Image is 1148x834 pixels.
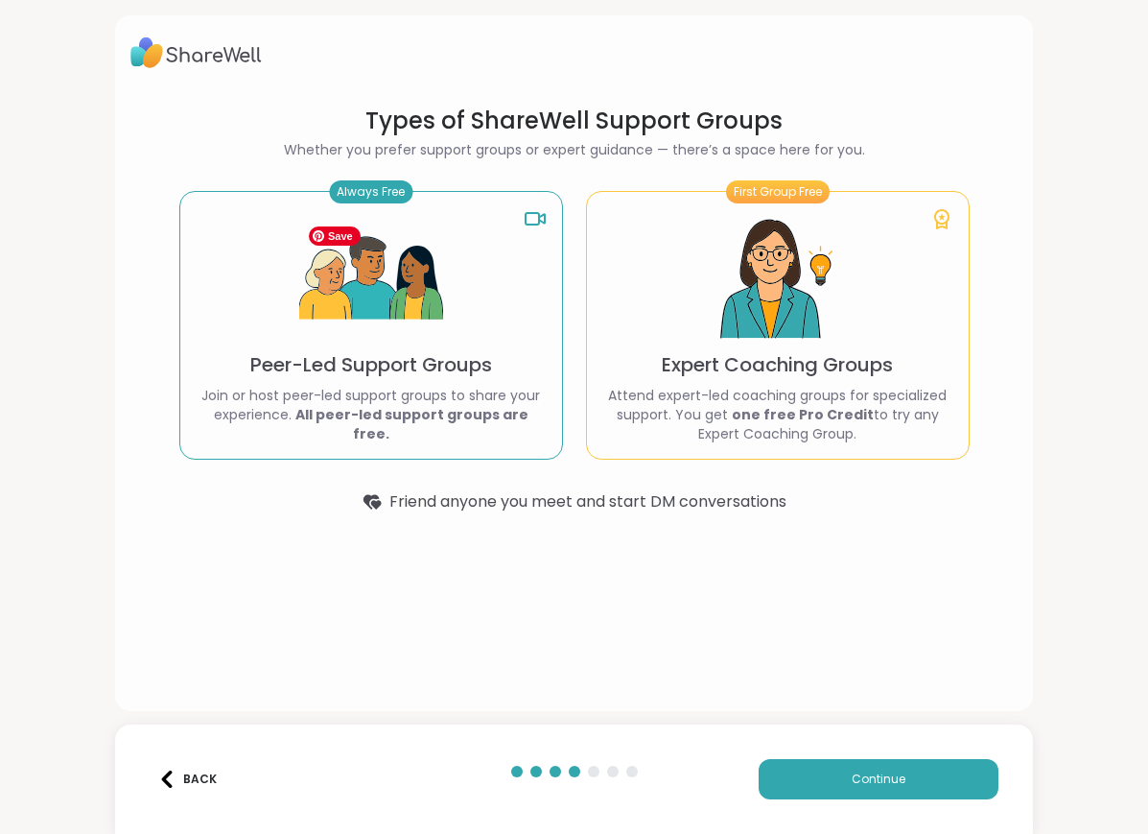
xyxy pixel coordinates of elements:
button: Continue [759,759,998,799]
p: Expert Coaching Groups [662,351,893,378]
p: Join or host peer-led support groups to share your experience. [196,386,547,443]
h2: Whether you prefer support groups or expert guidance — there’s a space here for you. [179,140,970,160]
button: Back [150,759,226,799]
b: one free Pro Credit [732,405,874,424]
h1: Types of ShareWell Support Groups [179,106,970,136]
b: All peer-led support groups are free. [295,405,528,443]
p: Peer-Led Support Groups [250,351,492,378]
img: Expert Coaching Groups [706,207,850,351]
img: ShareWell Logo [130,31,262,75]
div: Always Free [329,180,412,203]
span: Friend anyone you meet and start DM conversations [389,490,786,513]
img: Peer-Led Support Groups [299,207,443,351]
div: Back [158,771,217,788]
span: Save [309,226,361,246]
div: First Group Free [726,180,830,203]
p: Attend expert-led coaching groups for specialized support. You get to try any Expert Coaching Group. [602,386,953,443]
span: Continue [852,771,905,788]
